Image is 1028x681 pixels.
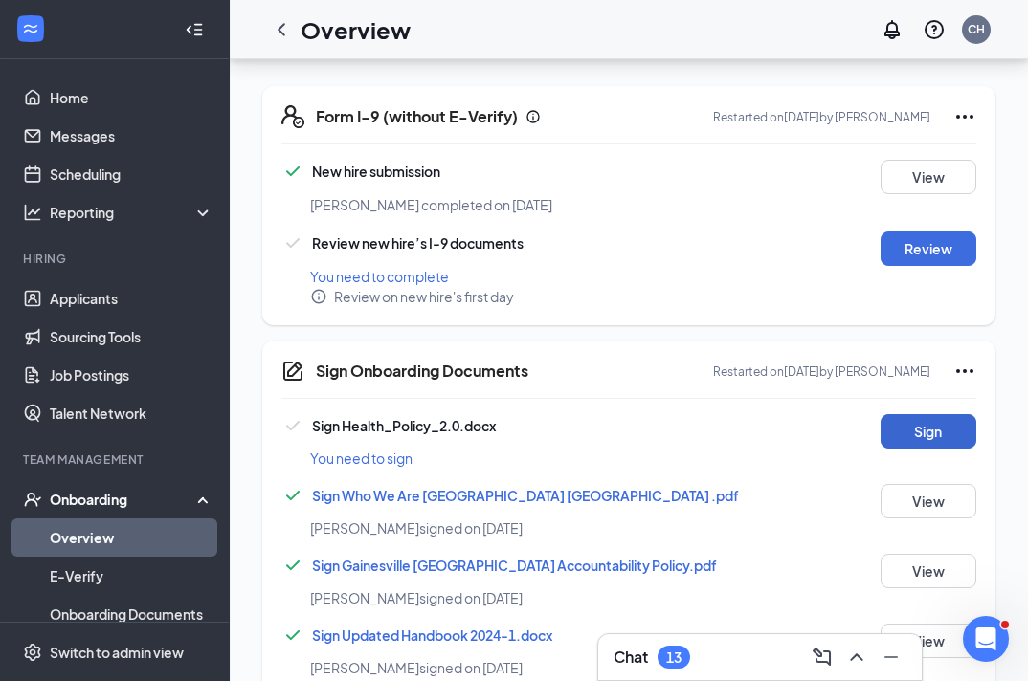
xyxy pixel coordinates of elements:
[281,554,304,577] svg: Checkmark
[185,20,204,39] svg: Collapse
[881,18,904,41] svg: Notifications
[953,105,976,128] svg: Ellipses
[881,160,976,194] button: View
[23,203,42,222] svg: Analysis
[21,19,40,38] svg: WorkstreamLogo
[23,251,210,267] div: Hiring
[312,487,739,504] a: Sign Who We Are [GEOGRAPHIC_DATA] [GEOGRAPHIC_DATA] .pdf
[50,203,214,222] div: Reporting
[270,18,293,41] svg: ChevronLeft
[310,518,1005,538] div: [PERSON_NAME] signed on [DATE]
[312,626,552,644] a: Sign Updated Handbook 2024-1.docx
[281,360,304,383] svg: CompanyDocumentIcon
[310,658,1005,677] div: [PERSON_NAME] signed on [DATE]
[50,78,213,117] a: Home
[281,160,304,183] svg: Checkmark
[50,155,213,193] a: Scheduling
[50,557,213,595] a: E-Verify
[876,642,906,672] button: Minimize
[50,518,213,557] a: Overview
[963,616,1009,662] iframe: Intercom live chat
[666,649,682,666] div: 13
[525,109,541,124] svg: Info
[310,588,1005,607] div: [PERSON_NAME] signed on [DATE]
[310,288,327,305] svg: Info
[50,643,184,662] div: Switch to admin view
[316,106,518,127] h5: Form I-9 (without E-Verify)
[881,624,976,658] button: View
[614,647,648,668] h3: Chat
[713,109,930,125] p: Restarted on [DATE] by [PERSON_NAME]
[50,490,197,509] div: Onboarding
[23,490,42,509] svg: UserCheck
[50,394,213,432] a: Talent Network
[334,287,514,306] span: Review on new hire's first day
[312,417,496,434] span: Sign Health_Policy_2.0.docx
[310,268,449,285] span: You need to complete
[50,356,213,394] a: Job Postings
[281,624,304,647] svg: Checkmark
[845,646,868,669] svg: ChevronUp
[968,21,985,37] div: CH
[713,363,930,380] p: Restarted on [DATE] by [PERSON_NAME]
[301,13,411,46] h1: Overview
[50,279,213,318] a: Applicants
[50,117,213,155] a: Messages
[23,451,210,468] div: Team Management
[23,643,42,662] svg: Settings
[953,360,976,383] svg: Ellipses
[881,484,976,518] button: View
[312,163,440,180] span: New hire submission
[880,646,903,669] svg: Minimize
[310,449,1005,468] div: You need to sign
[841,642,872,672] button: ChevronUp
[811,646,834,669] svg: ComposeMessage
[312,234,524,252] span: Review new hire’s I-9 documents
[50,318,213,356] a: Sourcing Tools
[312,557,717,574] a: Sign Gainesville [GEOGRAPHIC_DATA] Accountability Policy.pdf
[881,554,976,588] button: View
[281,414,304,437] svg: Checkmark
[50,595,213,633] a: Onboarding Documents
[281,231,304,254] svg: Checkmark
[281,105,304,128] svg: FormI9EVerifyIcon
[281,484,304,507] svg: Checkmark
[881,414,976,449] button: Sign
[881,231,976,266] button: Review
[923,18,946,41] svg: QuestionInfo
[316,361,528,382] h5: Sign Onboarding Documents
[310,196,552,213] span: [PERSON_NAME] completed on [DATE]
[807,642,838,672] button: ComposeMessage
